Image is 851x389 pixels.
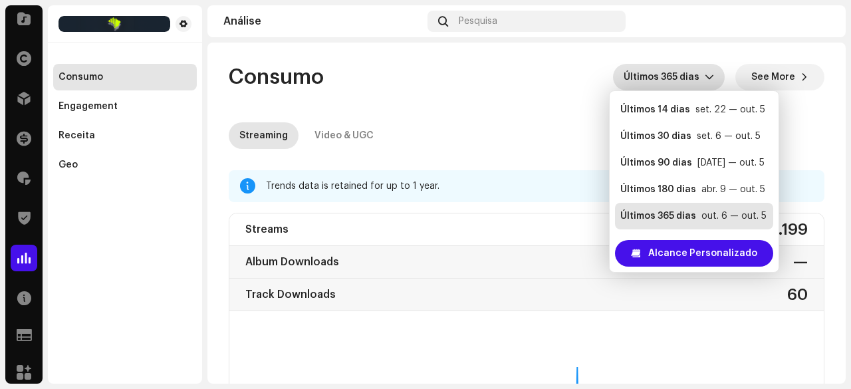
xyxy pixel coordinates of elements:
[701,209,767,223] div: out. 6 — out. 5
[697,156,765,170] div: [DATE] — out. 5
[705,64,714,90] div: dropdown trigger
[793,251,808,273] div: —
[459,16,497,27] span: Pesquisa
[620,209,696,223] div: Últimos 365 dias
[59,16,170,32] img: 8e39a92f-6217-4997-acbe-e0aa9e7f9449
[701,183,765,196] div: abr. 9 — out. 5
[223,16,422,27] div: Análise
[245,219,289,240] div: Streams
[229,64,324,90] span: Consumo
[620,130,691,143] div: Últimos 30 dias
[787,284,808,305] div: 60
[615,176,773,203] li: Últimos 180 dias
[53,64,197,90] re-m-nav-item: Consumo
[245,284,336,305] div: Track Downloads
[314,122,374,149] div: Video & UGC
[245,251,339,273] div: Album Downloads
[735,64,824,90] button: See More
[615,96,773,123] li: Últimos 14 dias
[239,122,288,149] div: Streaming
[620,103,690,116] div: Últimos 14 dias
[648,240,757,267] span: Alcance Personalizado
[59,72,103,82] div: Consumo
[59,101,118,112] div: Engagement
[624,64,705,90] span: Últimos 365 dias
[695,103,765,116] div: set. 22 — out. 5
[266,178,814,194] div: Trends data is retained for up to 1 year.
[808,11,830,32] img: 7b092bcd-1f7b-44aa-9736-f4bc5021b2f1
[620,183,696,196] div: Últimos 180 dias
[53,122,197,149] re-m-nav-item: Receita
[53,93,197,120] re-m-nav-item: Engagement
[610,65,779,235] ul: Option List
[615,203,773,229] li: Últimos 365 dias
[751,64,795,90] span: See More
[53,152,197,178] re-m-nav-item: Geo
[620,156,692,170] div: Últimos 90 dias
[615,150,773,176] li: Últimos 90 dias
[59,130,95,141] div: Receita
[615,123,773,150] li: Últimos 30 dias
[59,160,78,170] div: Geo
[697,130,761,143] div: set. 6 — out. 5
